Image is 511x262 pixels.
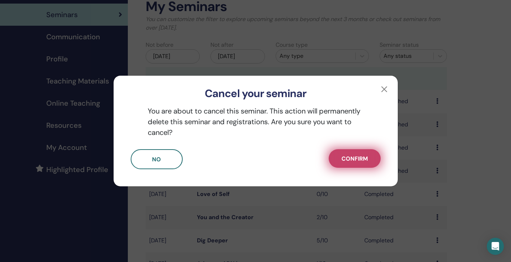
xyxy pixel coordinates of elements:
[341,155,368,162] span: Confirm
[131,106,381,138] p: You are about to cancel this seminar. This action will permanently delete this seminar and regist...
[152,156,161,163] span: No
[125,87,386,100] h3: Cancel your seminar
[487,238,504,255] div: Open Intercom Messenger
[329,149,381,168] button: Confirm
[131,149,183,169] button: No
